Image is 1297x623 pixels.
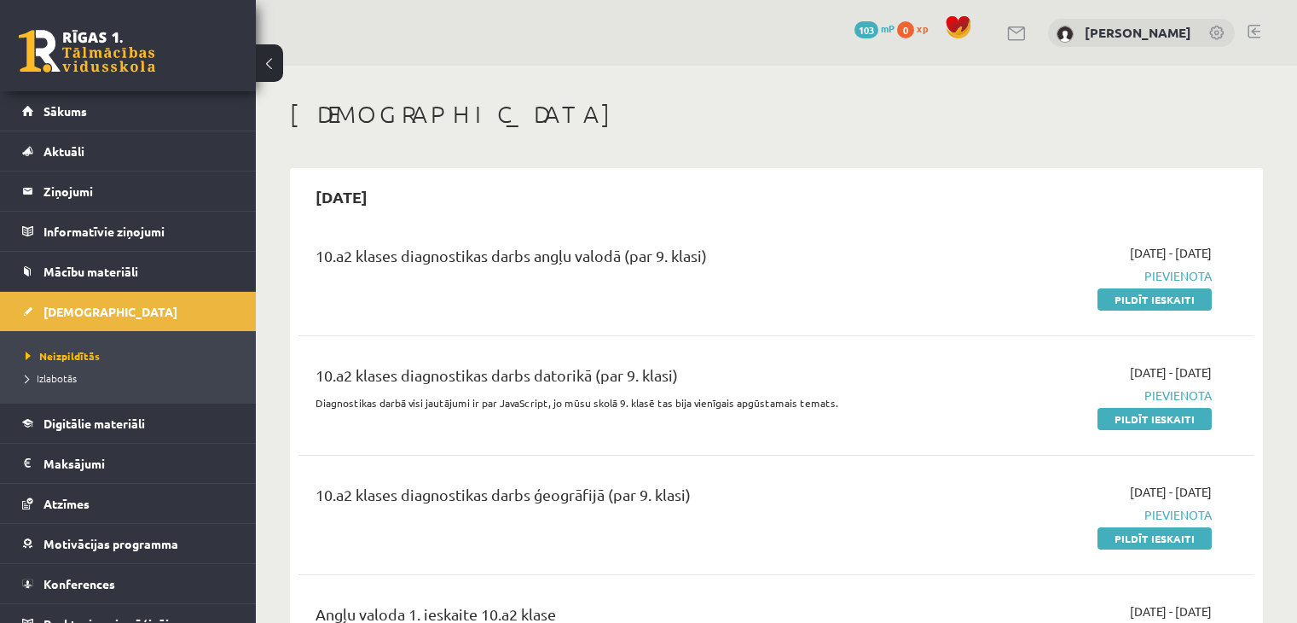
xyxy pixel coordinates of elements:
[1097,288,1212,311] a: Pildīt ieskaiti
[43,496,90,511] span: Atzīmes
[22,292,235,331] a: [DEMOGRAPHIC_DATA]
[930,267,1212,285] span: Pievienota
[1057,26,1074,43] img: Polīna Tolkuškina
[26,349,100,363] span: Neizpildītās
[19,30,155,73] a: Rīgas 1. Tālmācības vidusskola
[43,103,87,119] span: Sākums
[316,364,905,395] div: 10.a2 klases diagnostikas darbs datorikā (par 9. klasi)
[43,304,177,319] span: [DEMOGRAPHIC_DATA]
[1097,527,1212,550] a: Pildīt ieskaiti
[316,483,905,515] div: 10.a2 klases diagnostikas darbs ģeogrāfijā (par 9. klasi)
[43,536,178,551] span: Motivācijas programma
[897,21,936,35] a: 0 xp
[43,444,235,483] legend: Maksājumi
[22,444,235,483] a: Maksājumi
[43,143,84,159] span: Aktuāli
[854,21,878,38] span: 103
[316,244,905,276] div: 10.a2 klases diagnostikas darbs angļu valodā (par 9. klasi)
[930,506,1212,524] span: Pievienota
[917,21,928,35] span: xp
[22,91,235,131] a: Sākums
[22,131,235,171] a: Aktuāli
[22,172,235,211] a: Ziņojumi
[26,348,239,364] a: Neizpildītās
[26,371,77,385] span: Izlabotās
[43,416,145,431] span: Digitālie materiāli
[43,264,138,279] span: Mācību materiāli
[43,172,235,211] legend: Ziņojumi
[854,21,895,35] a: 103 mP
[22,212,235,251] a: Informatīvie ziņojumi
[22,524,235,563] a: Motivācijas programma
[22,484,235,523] a: Atzīmes
[1130,603,1212,620] span: [DATE] - [DATE]
[930,387,1212,405] span: Pievienota
[1097,408,1212,430] a: Pildīt ieskaiti
[43,576,115,591] span: Konferences
[1085,24,1191,41] a: [PERSON_NAME]
[881,21,895,35] span: mP
[26,370,239,386] a: Izlabotās
[897,21,914,38] span: 0
[298,177,385,217] h2: [DATE]
[22,564,235,603] a: Konferences
[316,395,905,410] p: Diagnostikas darbā visi jautājumi ir par JavaScript, jo mūsu skolā 9. klasē tas bija vienīgais ap...
[1130,483,1212,501] span: [DATE] - [DATE]
[22,252,235,291] a: Mācību materiāli
[1130,364,1212,381] span: [DATE] - [DATE]
[290,100,1263,129] h1: [DEMOGRAPHIC_DATA]
[1130,244,1212,262] span: [DATE] - [DATE]
[43,212,235,251] legend: Informatīvie ziņojumi
[22,404,235,443] a: Digitālie materiāli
